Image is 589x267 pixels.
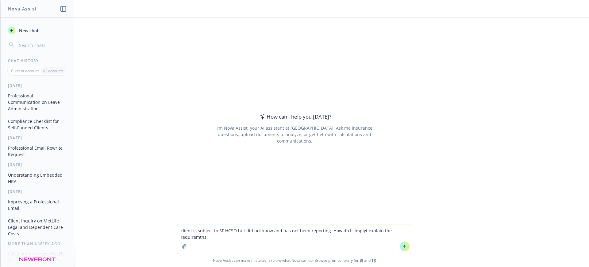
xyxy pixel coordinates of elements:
a: BI [360,258,363,263]
div: [DATE] [1,189,74,194]
p: All accounts [43,68,64,73]
button: Professional Communication on Leave Administration [6,91,69,114]
div: [DATE] [1,83,74,88]
input: Search chats [18,41,67,49]
button: Compliance Checklist for Self-Funded Clients [6,116,69,133]
div: [DATE] [1,135,74,140]
h1: Nova Assist [8,6,37,12]
div: How can I help you [DATE]? [258,113,331,121]
button: Understanding Embedded HRA [6,170,69,187]
span: New chat [18,27,39,34]
div: I'm Nova Assist, your AI assistant at [GEOGRAPHIC_DATA]. Ask me insurance questions, upload docum... [208,125,381,144]
button: New chat [6,25,69,36]
div: [DATE] [1,162,74,167]
button: Improving a Professional Email [6,197,69,213]
button: Professional Email Rewrite Request [6,143,69,159]
button: Client Inquiry on MetLife Legal and Dependent Care Costs [6,216,69,239]
span: Nova Assist can make mistakes. Explore what Nova can do: Browse prompt library for and [3,254,586,267]
a: TR [371,258,376,263]
p: Current account [11,68,39,73]
div: More than a week ago [1,241,74,246]
textarea: client is subject to SF HCSO but did not know and has not been reporting. How do I simplyt explai... [177,225,412,254]
div: Chat History [1,58,74,63]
